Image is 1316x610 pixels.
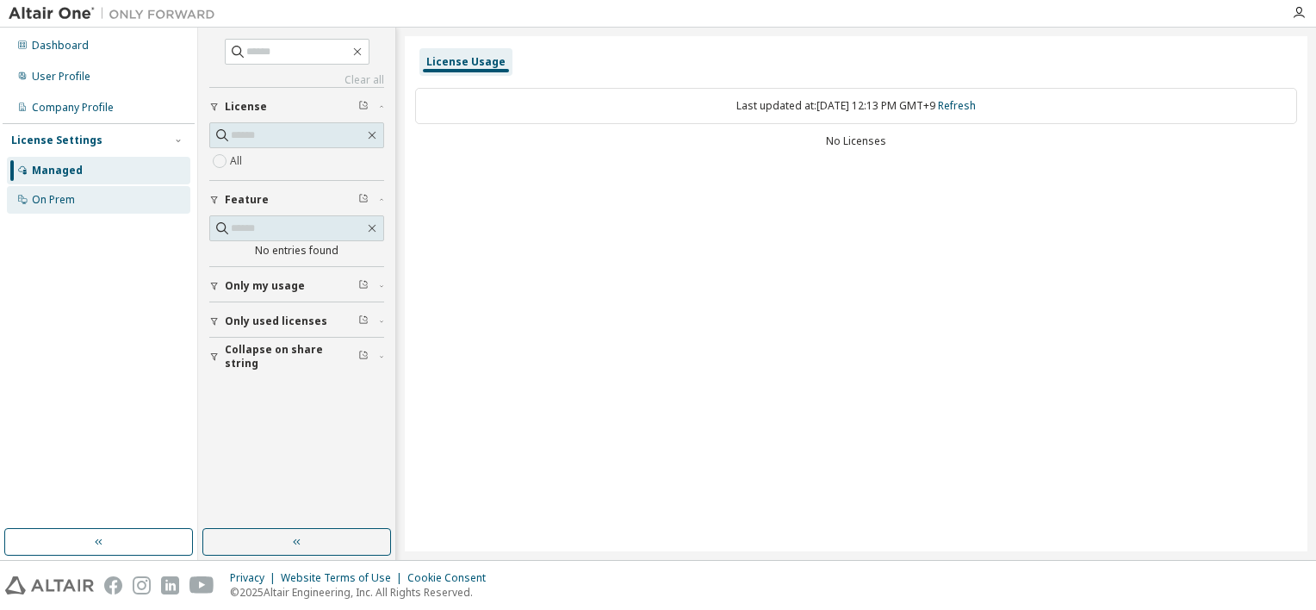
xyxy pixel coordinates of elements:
[209,302,384,340] button: Only used licenses
[209,267,384,305] button: Only my usage
[209,73,384,87] a: Clear all
[209,88,384,126] button: License
[9,5,224,22] img: Altair One
[230,571,281,585] div: Privacy
[225,100,267,114] span: License
[426,55,506,69] div: License Usage
[209,338,384,376] button: Collapse on share string
[104,576,122,594] img: facebook.svg
[938,98,976,113] a: Refresh
[32,70,90,84] div: User Profile
[133,576,151,594] img: instagram.svg
[358,350,369,364] span: Clear filter
[209,244,384,258] div: No entries found
[230,585,496,600] p: © 2025 Altair Engineering, Inc. All Rights Reserved.
[358,100,369,114] span: Clear filter
[358,193,369,207] span: Clear filter
[415,134,1297,148] div: No Licenses
[32,39,89,53] div: Dashboard
[225,193,269,207] span: Feature
[32,193,75,207] div: On Prem
[225,314,327,328] span: Only used licenses
[230,151,245,171] label: All
[32,101,114,115] div: Company Profile
[161,576,179,594] img: linkedin.svg
[225,343,358,370] span: Collapse on share string
[5,576,94,594] img: altair_logo.svg
[209,181,384,219] button: Feature
[358,314,369,328] span: Clear filter
[415,88,1297,124] div: Last updated at: [DATE] 12:13 PM GMT+9
[11,134,102,147] div: License Settings
[358,279,369,293] span: Clear filter
[32,164,83,177] div: Managed
[407,571,496,585] div: Cookie Consent
[225,279,305,293] span: Only my usage
[281,571,407,585] div: Website Terms of Use
[189,576,214,594] img: youtube.svg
